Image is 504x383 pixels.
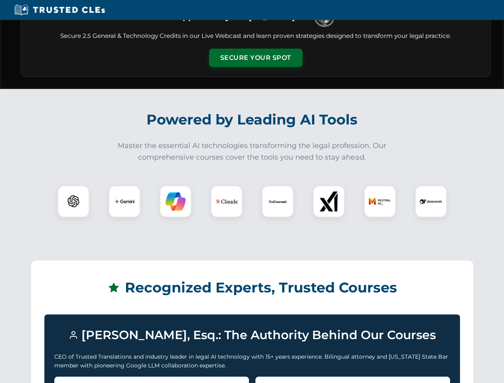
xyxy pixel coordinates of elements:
[215,190,238,213] img: Claude Logo
[268,191,288,211] img: CoCounsel Logo
[31,106,473,134] h2: Powered by Leading AI Tools
[420,190,442,213] img: DeepSeek Logo
[319,191,339,211] img: xAI Logo
[262,186,294,217] div: CoCounsel
[109,186,140,217] div: Gemini
[313,186,345,217] div: xAI
[54,352,450,370] p: CEO of Trusted Translations and industry leader in legal AI technology with 15+ years experience....
[54,324,450,346] h3: [PERSON_NAME], Esq.: The Authority Behind Our Courses
[44,274,460,302] h2: Recognized Experts, Trusted Courses
[31,32,481,41] p: Secure 2.5 General & Technology Credits in our Live Webcast and learn proven strategies designed ...
[62,190,85,213] img: ChatGPT Logo
[12,4,107,16] img: Trusted CLEs
[115,191,134,211] img: Gemini Logo
[166,191,186,211] img: Copilot Logo
[364,186,396,217] div: Mistral AI
[209,49,302,67] button: Secure Your Spot
[211,186,243,217] div: Claude
[113,140,392,163] p: Master the essential AI technologies transforming the legal profession. Our comprehensive courses...
[160,186,192,217] div: Copilot
[57,186,89,217] div: ChatGPT
[369,190,391,213] img: Mistral AI Logo
[415,186,447,217] div: DeepSeek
